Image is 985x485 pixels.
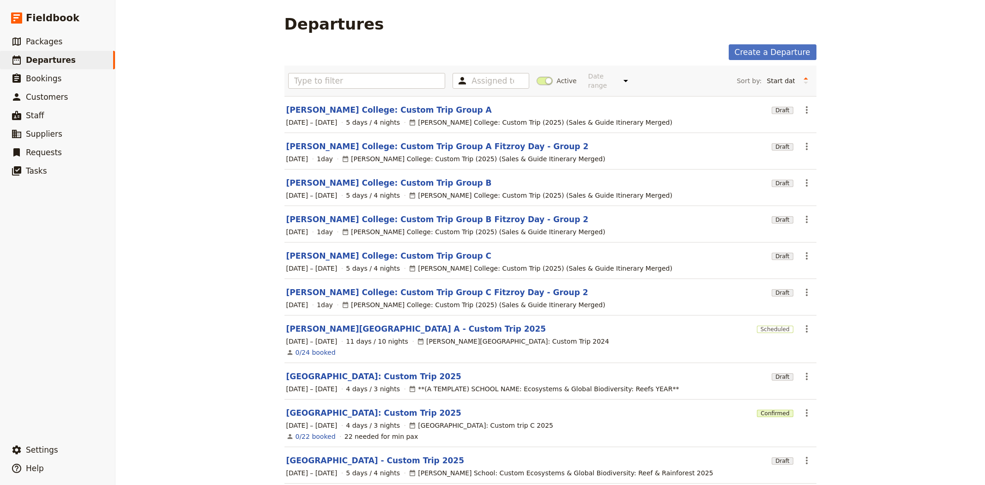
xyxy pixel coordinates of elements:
[346,191,400,200] span: 5 days / 4 nights
[737,76,761,85] span: Sort by:
[317,227,333,236] span: 1 day
[26,55,76,65] span: Departures
[417,337,609,346] div: [PERSON_NAME][GEOGRAPHIC_DATA]: Custom Trip 2024
[346,421,400,430] span: 4 days / 3 nights
[26,74,61,83] span: Bookings
[772,216,793,224] span: Draft
[317,154,333,164] span: 1 day
[471,75,514,86] input: Assigned to
[26,445,58,455] span: Settings
[409,118,672,127] div: [PERSON_NAME] College: Custom Trip (2025) (Sales & Guide Itinerary Merged)
[286,154,308,164] span: [DATE]
[799,248,815,264] button: Actions
[286,384,338,394] span: [DATE] – [DATE]
[799,102,815,118] button: Actions
[799,139,815,154] button: Actions
[799,212,815,227] button: Actions
[286,455,465,466] a: [GEOGRAPHIC_DATA] - Custom Trip 2025
[286,191,338,200] span: [DATE] – [DATE]
[729,44,816,60] a: Create a Departure
[342,154,605,164] div: [PERSON_NAME] College: Custom Trip (2025) (Sales & Guide Itinerary Merged)
[344,432,418,441] div: 22 needed for min pax
[26,129,62,139] span: Suppliers
[409,421,553,430] div: [GEOGRAPHIC_DATA]: Custom trip C 2025
[409,468,713,478] div: [PERSON_NAME] School: Custom Ecosystems & Global Biodiversity: Reef & Rainforest 2025
[26,148,62,157] span: Requests
[26,92,68,102] span: Customers
[286,421,338,430] span: [DATE] – [DATE]
[772,180,793,187] span: Draft
[799,285,815,300] button: Actions
[799,453,815,468] button: Actions
[342,227,605,236] div: [PERSON_NAME] College: Custom Trip (2025) (Sales & Guide Itinerary Merged)
[799,321,815,337] button: Actions
[286,300,308,309] span: [DATE]
[772,457,793,465] span: Draft
[772,253,793,260] span: Draft
[26,166,47,176] span: Tasks
[799,405,815,421] button: Actions
[286,250,492,261] a: [PERSON_NAME] College: Custom Trip Group C
[342,300,605,309] div: [PERSON_NAME] College: Custom Trip (2025) (Sales & Guide Itinerary Merged)
[556,76,576,85] span: Active
[286,104,492,115] a: [PERSON_NAME] College: Custom Trip Group A
[799,175,815,191] button: Actions
[772,373,793,381] span: Draft
[763,74,799,88] select: Sort by:
[286,214,589,225] a: [PERSON_NAME] College: Custom Trip Group B Fitzroy Day - Group 2
[286,264,338,273] span: [DATE] – [DATE]
[286,177,492,188] a: [PERSON_NAME] College: Custom Trip Group B
[284,15,384,33] h1: Departures
[286,337,338,346] span: [DATE] – [DATE]
[26,464,44,473] span: Help
[799,369,815,384] button: Actions
[346,264,400,273] span: 5 days / 4 nights
[26,11,79,25] span: Fieldbook
[757,410,793,417] span: Confirmed
[409,264,672,273] div: [PERSON_NAME] College: Custom Trip (2025) (Sales & Guide Itinerary Merged)
[799,74,813,88] button: Change sort direction
[772,289,793,297] span: Draft
[772,143,793,151] span: Draft
[409,191,672,200] div: [PERSON_NAME] College: Custom Trip (2025) (Sales & Guide Itinerary Merged)
[346,468,400,478] span: 5 days / 4 nights
[286,323,546,334] a: [PERSON_NAME][GEOGRAPHIC_DATA] A - Custom Trip 2025
[286,407,461,418] a: [GEOGRAPHIC_DATA]: Custom Trip 2025
[286,287,588,298] a: [PERSON_NAME] College: Custom Trip Group C Fitzroy Day - Group 2
[317,300,333,309] span: 1 day
[286,468,338,478] span: [DATE] – [DATE]
[346,384,400,394] span: 4 days / 3 nights
[346,118,400,127] span: 5 days / 4 nights
[288,73,446,89] input: Type to filter
[286,118,338,127] span: [DATE] – [DATE]
[286,227,308,236] span: [DATE]
[772,107,793,114] span: Draft
[286,371,461,382] a: [GEOGRAPHIC_DATA]: Custom Trip 2025
[26,111,44,120] span: Staff
[409,384,679,394] div: **(A TEMPLATE) SCHOOL NAME: Ecosystems & Global Biodiversity: Reefs YEAR**
[286,141,589,152] a: [PERSON_NAME] College: Custom Trip Group A Fitzroy Day - Group 2
[757,326,793,333] span: Scheduled
[296,348,336,357] a: View the bookings for this departure
[346,337,408,346] span: 11 days / 10 nights
[26,37,62,46] span: Packages
[296,432,336,441] a: View the bookings for this departure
